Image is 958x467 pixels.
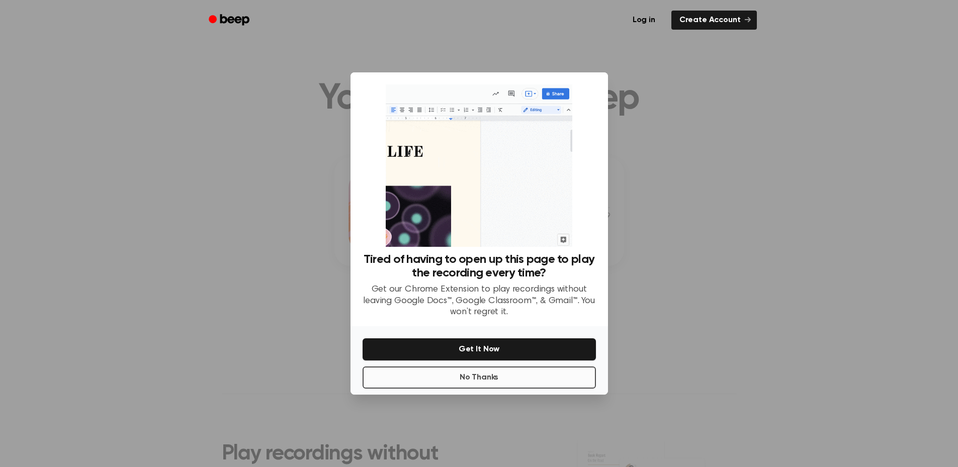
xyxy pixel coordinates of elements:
h3: Tired of having to open up this page to play the recording every time? [363,253,596,280]
button: No Thanks [363,366,596,389]
img: Beep extension in action [386,84,572,247]
a: Create Account [671,11,757,30]
button: Get It Now [363,338,596,360]
a: Beep [202,11,258,30]
a: Log in [623,9,665,32]
p: Get our Chrome Extension to play recordings without leaving Google Docs™, Google Classroom™, & Gm... [363,284,596,318]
